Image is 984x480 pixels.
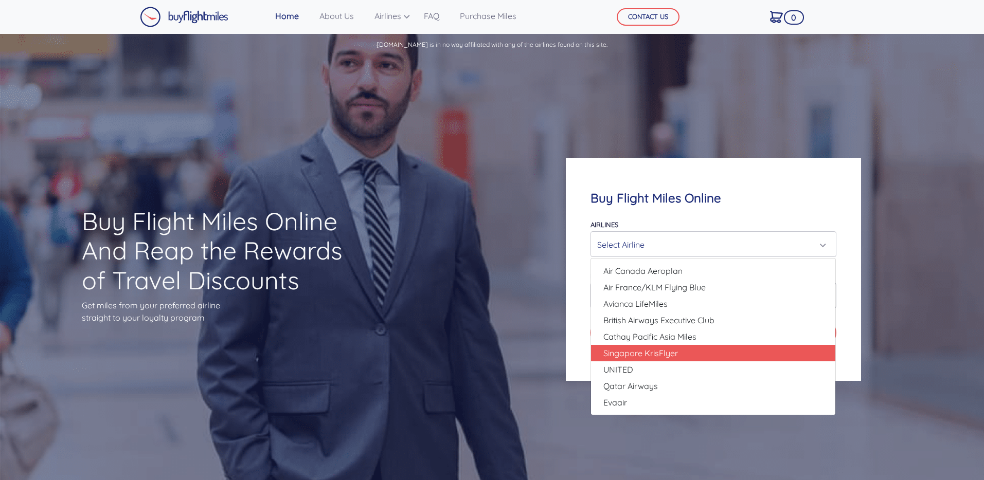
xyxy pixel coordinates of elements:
a: 0 [766,6,787,27]
span: UNITED [603,363,633,376]
h4: Buy Flight Miles Online [591,191,836,206]
span: British Airways Executive Club [603,314,714,326]
a: Purchase Miles [456,6,521,26]
span: Singapore KrisFlyer [603,347,678,359]
a: Home [271,6,303,26]
span: Air France/KLM Flying Blue [603,281,706,293]
span: Avianca LifeMiles [603,298,668,310]
img: Buy Flight Miles Logo [140,7,228,27]
span: Air Canada Aeroplan [603,265,683,277]
a: FAQ [420,6,443,26]
h1: Buy Flight Miles Online And Reap the Rewards of Travel Discounts [82,207,361,296]
span: Cathay Pacific Asia Miles [603,330,696,343]
a: About Us [315,6,358,26]
p: Get miles from your preferred airline straight to your loyalty program [82,299,361,324]
span: Qatar Airways [603,380,658,392]
label: Airlines [591,220,618,229]
a: Buy Flight Miles Logo [140,4,228,30]
button: Select Airline [591,231,836,257]
button: CONTACT US [617,8,679,26]
span: Evaair [603,396,627,409]
div: Select Airline [597,235,823,254]
span: 0 [784,10,804,25]
a: Airlines [370,6,407,26]
img: Cart [770,11,783,23]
